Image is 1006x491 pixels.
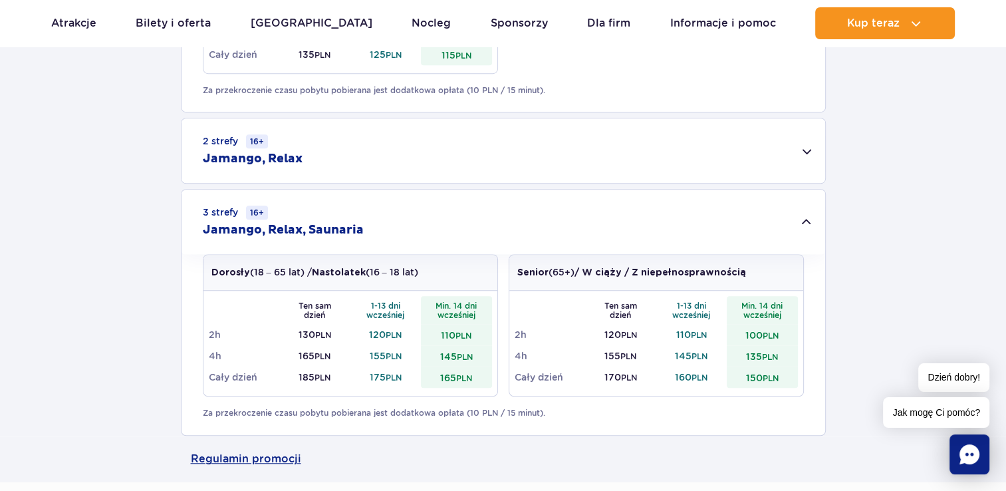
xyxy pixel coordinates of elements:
[517,268,549,277] strong: Senior
[203,151,303,167] h2: Jamango, Relax
[621,373,637,383] small: PLN
[386,351,402,361] small: PLN
[209,367,280,388] td: Cały dzień
[515,345,586,367] td: 4h
[515,324,586,345] td: 2h
[203,222,364,238] h2: Jamango, Relax, Saunaria
[585,367,656,388] td: 170
[350,324,422,345] td: 120
[456,373,472,383] small: PLN
[386,50,402,60] small: PLN
[312,268,366,277] strong: Nastolatek
[587,7,630,39] a: Dla firm
[386,373,402,383] small: PLN
[762,352,778,362] small: PLN
[203,407,804,419] p: Za przekroczenie czasu pobytu pobierana jest dodatkowa opłata (10 PLN / 15 minut).
[763,331,779,341] small: PLN
[815,7,955,39] button: Kup teraz
[314,50,330,60] small: PLN
[727,345,798,367] td: 135
[585,296,656,324] th: Ten sam dzień
[949,434,989,474] div: Chat
[279,367,350,388] td: 185
[455,51,471,61] small: PLN
[656,296,727,324] th: 1-13 dni wcześniej
[727,324,798,345] td: 100
[620,351,636,361] small: PLN
[491,7,548,39] a: Sponsorzy
[918,363,989,392] span: Dzień dobry!
[350,345,422,367] td: 155
[421,367,492,388] td: 165
[517,265,746,279] p: (65+)
[585,345,656,367] td: 155
[203,134,268,148] small: 2 strefy
[246,206,268,220] small: 16+
[51,7,96,39] a: Atrakcje
[211,268,250,277] strong: Dorosły
[209,324,280,345] td: 2h
[314,351,330,361] small: PLN
[421,345,492,367] td: 145
[315,330,331,340] small: PLN
[211,265,418,279] p: (18 – 65 lat) / (16 – 18 lat)
[585,324,656,345] td: 120
[209,44,280,65] td: Cały dzień
[209,345,280,367] td: 4h
[421,296,492,324] th: Min. 14 dni wcześniej
[279,296,350,324] th: Ten sam dzień
[350,367,422,388] td: 175
[191,436,816,482] a: Regulamin promocji
[412,7,451,39] a: Nocleg
[692,351,707,361] small: PLN
[279,44,350,65] td: 135
[621,330,637,340] small: PLN
[455,331,471,341] small: PLN
[691,330,707,340] small: PLN
[883,397,989,428] span: Jak mogę Ci pomóc?
[350,44,422,65] td: 125
[386,330,402,340] small: PLN
[656,367,727,388] td: 160
[421,44,492,65] td: 115
[203,206,268,220] small: 3 strefy
[246,134,268,148] small: 16+
[670,7,776,39] a: Informacje i pomoc
[574,268,746,277] strong: / W ciąży / Z niepełnosprawnością
[763,373,779,383] small: PLN
[421,324,492,345] td: 110
[279,324,350,345] td: 130
[457,352,473,362] small: PLN
[203,84,804,96] p: Za przekroczenie czasu pobytu pobierana jest dodatkowa opłata (10 PLN / 15 minut).
[727,367,798,388] td: 150
[251,7,372,39] a: [GEOGRAPHIC_DATA]
[727,296,798,324] th: Min. 14 dni wcześniej
[515,367,586,388] td: Cały dzień
[656,324,727,345] td: 110
[847,17,900,29] span: Kup teraz
[350,296,422,324] th: 1-13 dni wcześniej
[136,7,211,39] a: Bilety i oferta
[279,345,350,367] td: 165
[314,373,330,383] small: PLN
[692,373,707,383] small: PLN
[656,345,727,367] td: 145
